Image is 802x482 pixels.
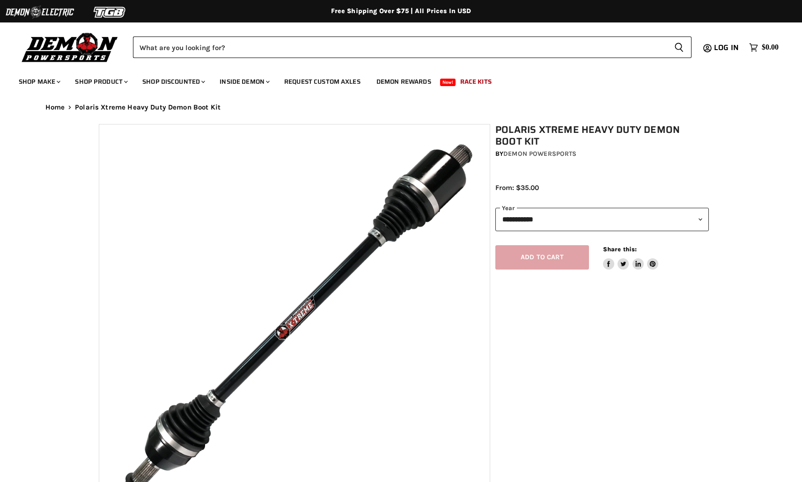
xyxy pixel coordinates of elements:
[495,124,709,147] h1: Polaris Xtreme Heavy Duty Demon Boot Kit
[440,79,456,86] span: New!
[12,68,776,91] ul: Main menu
[369,72,438,91] a: Demon Rewards
[135,72,211,91] a: Shop Discounted
[495,149,709,159] div: by
[495,208,709,231] select: year
[667,37,692,58] button: Search
[453,72,499,91] a: Race Kits
[12,72,66,91] a: Shop Make
[495,183,539,192] span: From: $35.00
[710,44,744,52] a: Log in
[5,3,75,21] img: Demon Electric Logo 2
[45,103,65,111] a: Home
[75,3,145,21] img: TGB Logo 2
[27,7,776,15] div: Free Shipping Over $75 | All Prices In USD
[714,42,739,53] span: Log in
[133,37,692,58] form: Product
[68,72,133,91] a: Shop Product
[277,72,368,91] a: Request Custom Axles
[503,150,576,158] a: Demon Powersports
[75,103,221,111] span: Polaris Xtreme Heavy Duty Demon Boot Kit
[762,43,779,52] span: $0.00
[27,103,776,111] nav: Breadcrumbs
[744,41,783,54] a: $0.00
[213,72,275,91] a: Inside Demon
[603,245,659,270] aside: Share this:
[133,37,667,58] input: Search
[19,30,121,64] img: Demon Powersports
[603,246,637,253] span: Share this:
